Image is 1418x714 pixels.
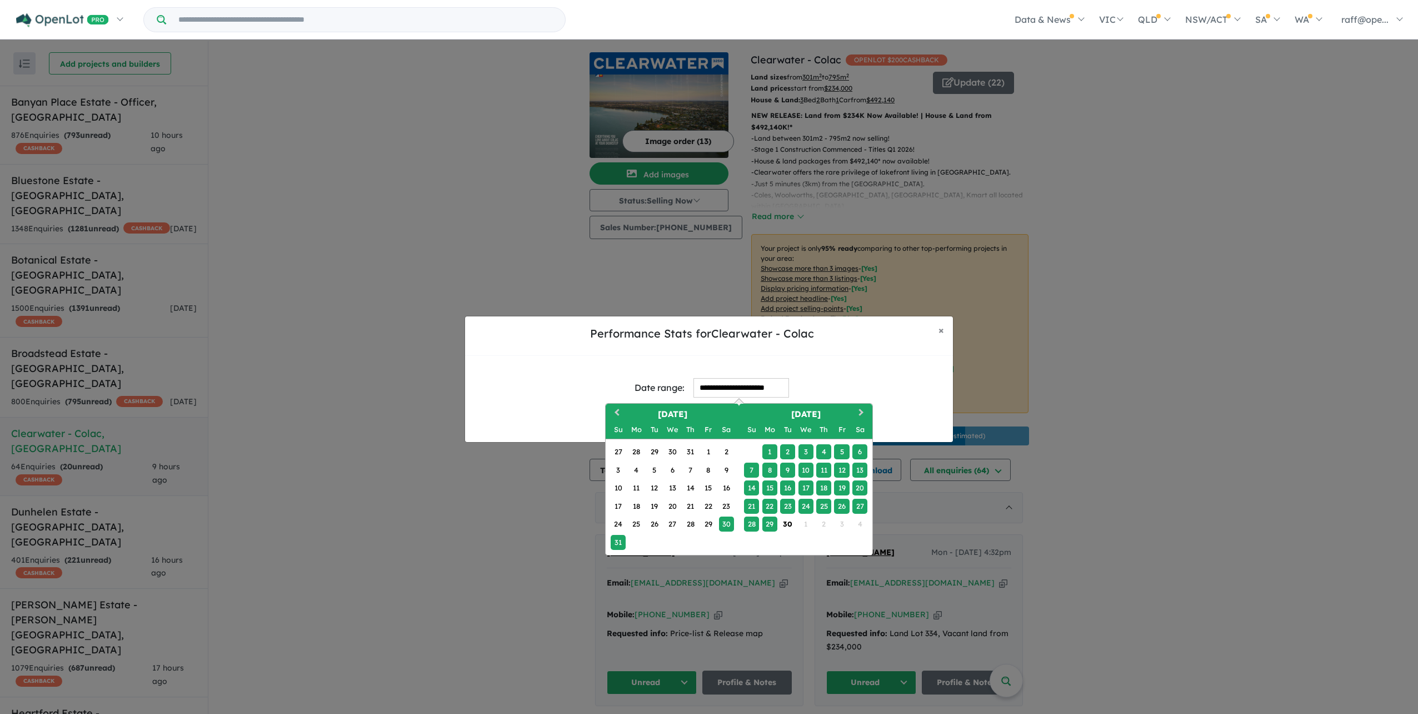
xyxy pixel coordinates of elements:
[701,463,716,478] div: Choose Friday, August 8th, 2025
[762,422,777,437] div: Monday
[683,480,698,495] div: Choose Thursday, August 14th, 2025
[611,517,626,532] div: Choose Sunday, August 24th, 2025
[744,480,759,495] div: Choose Sunday, September 14th, 2025
[853,405,871,423] button: Next Month
[629,463,644,478] div: Choose Monday, August 4th, 2025
[852,422,867,437] div: Saturday
[719,444,734,459] div: Choose Saturday, August 2nd, 2025
[780,444,795,459] div: Choose Tuesday, September 2nd, 2025
[665,499,680,514] div: Choose Wednesday, August 20th, 2025
[852,480,867,495] div: Choose Saturday, September 20th, 2025
[647,463,662,478] div: Choose Tuesday, August 5th, 2025
[744,517,759,532] div: Choose Sunday, September 28th, 2025
[609,443,735,552] div: Month August, 2025
[611,422,626,437] div: Sunday
[665,422,680,437] div: Wednesday
[852,517,867,532] div: Not available Saturday, October 4th, 2025
[665,517,680,532] div: Choose Wednesday, August 27th, 2025
[816,480,831,495] div: Choose Thursday, September 18th, 2025
[744,422,759,437] div: Sunday
[719,517,734,532] div: Choose Saturday, August 30th, 2025
[607,405,625,423] button: Previous Month
[762,517,777,532] div: Choose Monday, September 29th, 2025
[780,463,795,478] div: Choose Tuesday, September 9th, 2025
[719,463,734,478] div: Choose Saturday, August 9th, 2025
[780,499,795,514] div: Choose Tuesday, September 23rd, 2025
[606,408,739,421] h2: [DATE]
[665,444,680,459] div: Choose Wednesday, July 30th, 2025
[834,517,849,532] div: Not available Friday, October 3rd, 2025
[701,422,716,437] div: Friday
[474,325,930,342] h5: Performance Stats for Clearwater - Colac
[665,480,680,495] div: Choose Wednesday, August 13th, 2025
[834,499,849,514] div: Choose Friday, September 26th, 2025
[816,517,831,532] div: Not available Thursday, October 2nd, 2025
[611,535,626,550] div: Choose Sunday, August 31st, 2025
[938,324,944,336] span: ×
[780,422,795,437] div: Tuesday
[647,444,662,459] div: Choose Tuesday, July 29th, 2025
[742,443,868,533] div: Month September, 2025
[168,8,563,32] input: Try estate name, suburb, builder or developer
[635,380,685,395] div: Date range:
[852,444,867,459] div: Choose Saturday, September 6th, 2025
[798,517,813,532] div: Not available Wednesday, October 1st, 2025
[719,499,734,514] div: Choose Saturday, August 23rd, 2025
[798,499,813,514] div: Choose Wednesday, September 24th, 2025
[647,422,662,437] div: Tuesday
[834,444,849,459] div: Choose Friday, September 5th, 2025
[683,444,698,459] div: Choose Thursday, July 31st, 2025
[629,499,644,514] div: Choose Monday, August 18th, 2025
[647,499,662,514] div: Choose Tuesday, August 19th, 2025
[744,499,759,514] div: Choose Sunday, September 21st, 2025
[762,499,777,514] div: Choose Monday, September 22nd, 2025
[16,13,109,27] img: Openlot PRO Logo White
[739,408,872,421] h2: [DATE]
[762,480,777,495] div: Choose Monday, September 15th, 2025
[744,463,759,478] div: Choose Sunday, September 7th, 2025
[629,517,644,532] div: Choose Monday, August 25th, 2025
[647,480,662,495] div: Choose Tuesday, August 12th, 2025
[683,517,698,532] div: Choose Thursday, August 28th, 2025
[629,480,644,495] div: Choose Monday, August 11th, 2025
[611,499,626,514] div: Choose Sunday, August 17th, 2025
[852,499,867,514] div: Choose Saturday, September 27th, 2025
[611,480,626,495] div: Choose Sunday, August 10th, 2025
[816,444,831,459] div: Choose Thursday, September 4th, 2025
[611,444,626,459] div: Choose Sunday, July 27th, 2025
[719,480,734,495] div: Choose Saturday, August 16th, 2025
[798,463,813,478] div: Choose Wednesday, September 10th, 2025
[629,444,644,459] div: Choose Monday, July 28th, 2025
[816,499,831,514] div: Choose Thursday, September 25th, 2025
[798,480,813,495] div: Choose Wednesday, September 17th, 2025
[852,463,867,478] div: Choose Saturday, September 13th, 2025
[629,422,644,437] div: Monday
[647,517,662,532] div: Choose Tuesday, August 26th, 2025
[1341,14,1389,25] span: raff@ope...
[701,444,716,459] div: Choose Friday, August 1st, 2025
[834,480,849,495] div: Choose Friday, September 19th, 2025
[683,422,698,437] div: Thursday
[780,517,795,532] div: Choose Tuesday, September 30th, 2025
[834,422,849,437] div: Friday
[780,480,795,495] div: Choose Tuesday, September 16th, 2025
[816,463,831,478] div: Choose Thursday, September 11th, 2025
[611,463,626,478] div: Choose Sunday, August 3rd, 2025
[605,403,873,556] div: Choose Date
[798,444,813,459] div: Choose Wednesday, September 3rd, 2025
[701,480,716,495] div: Choose Friday, August 15th, 2025
[719,422,734,437] div: Saturday
[683,463,698,478] div: Choose Thursday, August 7th, 2025
[665,463,680,478] div: Choose Wednesday, August 6th, 2025
[834,463,849,478] div: Choose Friday, September 12th, 2025
[798,422,813,437] div: Wednesday
[701,499,716,514] div: Choose Friday, August 22nd, 2025
[701,517,716,532] div: Choose Friday, August 29th, 2025
[816,422,831,437] div: Thursday
[762,444,777,459] div: Choose Monday, September 1st, 2025
[762,463,777,478] div: Choose Monday, September 8th, 2025
[683,499,698,514] div: Choose Thursday, August 21st, 2025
